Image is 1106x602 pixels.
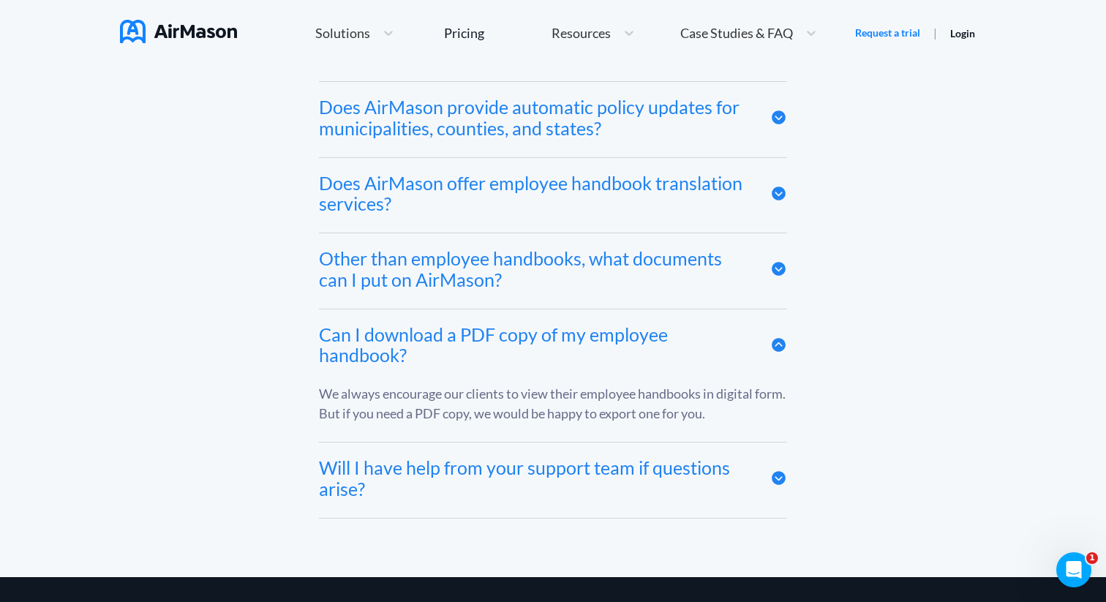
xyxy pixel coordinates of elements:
[120,20,237,43] img: AirMason Logo
[315,26,370,39] span: Solutions
[1086,552,1098,564] span: 1
[950,27,975,39] a: Login
[680,26,793,39] span: Case Studies & FAQ
[855,26,920,40] a: Request a trial
[319,384,787,424] div: We always encourage our clients to view their employee handbooks in digital form. But if you need...
[319,324,748,366] div: Can I download a PDF copy of my employee handbook?
[444,26,484,39] div: Pricing
[552,26,611,39] span: Resources
[319,173,748,215] div: Does AirMason offer employee handbook translation services?
[319,457,748,500] div: Will I have help from your support team if questions arise?
[933,26,937,39] span: |
[444,20,484,46] a: Pricing
[1056,552,1091,587] iframe: Intercom live chat
[319,97,748,139] div: Does AirMason provide automatic policy updates for municipalities, counties, and states?
[319,248,748,290] div: Other than employee handbooks, what documents can I put on AirMason?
